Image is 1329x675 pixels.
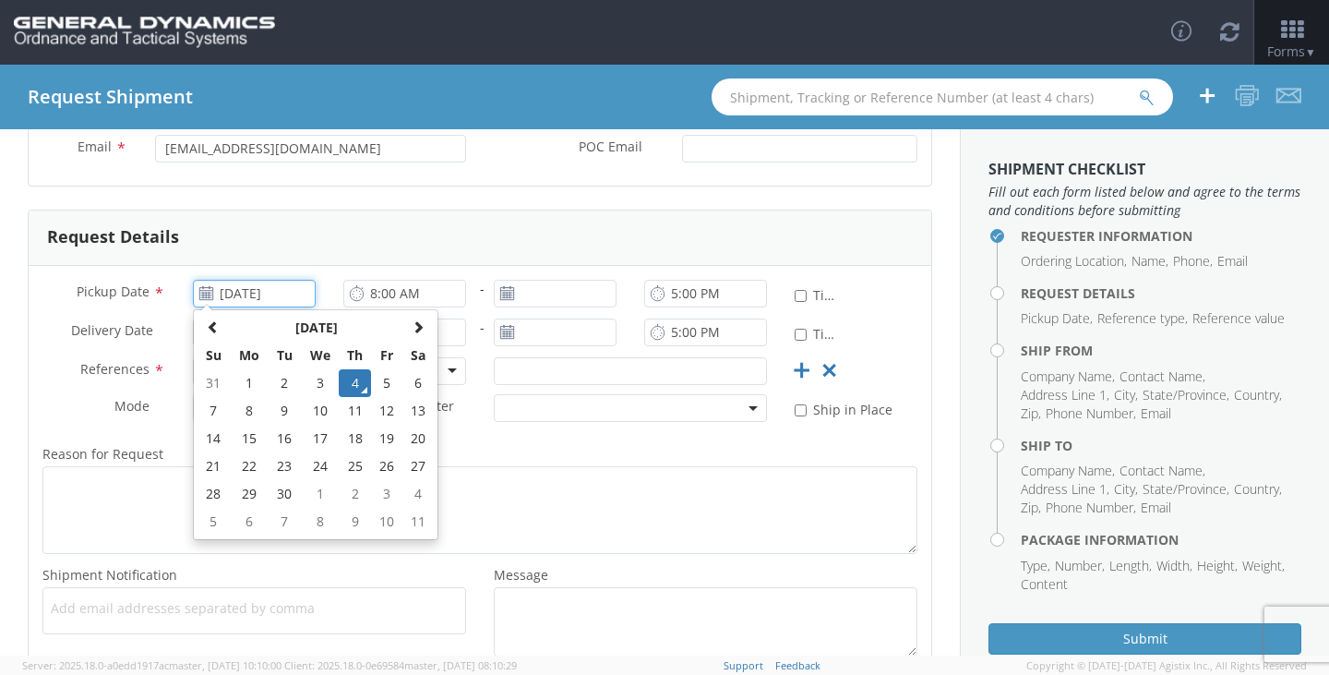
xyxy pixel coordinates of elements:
[1192,309,1285,328] li: Reference value
[1021,368,1115,386] li: Company Name
[1267,42,1316,60] span: Forms
[371,452,402,480] td: 26
[301,508,340,536] td: 8
[71,321,153,343] span: Delivery Date
[1021,309,1093,328] li: Pickup Date
[494,566,548,584] span: Message
[402,397,434,425] td: 13
[198,425,230,452] td: 14
[269,480,301,508] td: 30
[1046,404,1136,423] li: Phone Number
[230,342,269,369] th: Mo
[371,342,402,369] th: Fr
[795,398,896,419] label: Ship in Place
[371,369,402,397] td: 5
[1234,480,1282,499] li: Country
[1021,480,1109,499] li: Address Line 1
[402,369,434,397] td: 6
[1114,386,1138,404] li: City
[1021,575,1068,594] li: Content
[1021,229,1301,243] h4: Requester Information
[269,508,301,536] td: 7
[1305,44,1316,60] span: ▼
[1021,462,1115,480] li: Company Name
[404,658,517,672] span: master, [DATE] 08:10:29
[1141,404,1171,423] li: Email
[230,480,269,508] td: 29
[1021,557,1050,575] li: Type
[80,360,150,378] span: References
[1143,480,1229,499] li: State/Province
[795,322,842,344] label: Time Definite
[1021,252,1127,271] li: Ordering Location
[712,78,1173,115] input: Shipment, Tracking or Reference Number (at least 4 chars)
[1021,533,1301,547] h4: Package Information
[339,480,371,508] td: 2
[198,452,230,480] td: 21
[988,162,1301,178] h3: Shipment Checklist
[1217,252,1248,271] li: Email
[795,283,842,305] label: Time Definite
[1021,344,1301,357] h4: Ship From
[402,508,434,536] td: 11
[402,425,434,452] td: 20
[1131,252,1168,271] li: Name
[339,342,371,369] th: Th
[579,138,642,159] span: POC Email
[402,452,434,480] td: 27
[1021,404,1041,423] li: Zip
[371,425,402,452] td: 19
[78,138,112,155] span: Email
[1021,499,1041,517] li: Zip
[198,480,230,508] td: 28
[42,566,177,584] span: Shipment Notification
[1234,386,1282,404] li: Country
[230,397,269,425] td: 8
[169,658,281,672] span: master, [DATE] 10:10:00
[28,87,193,107] h4: Request Shipment
[339,369,371,397] td: 4
[371,508,402,536] td: 10
[14,17,275,48] img: gd-ots-0c3321f2eb4c994f95cb.png
[284,658,517,672] span: Client: 2025.18.0-0e69584
[795,329,807,341] input: Time Definite
[1114,480,1138,499] li: City
[230,425,269,452] td: 15
[371,397,402,425] td: 12
[301,342,340,369] th: We
[269,452,301,480] td: 23
[269,342,301,369] th: Tu
[1055,557,1105,575] li: Number
[795,404,807,416] input: Ship in Place
[339,452,371,480] td: 25
[988,183,1301,220] span: Fill out each form listed below and agree to the terms and conditions before submitting
[1046,499,1136,517] li: Phone Number
[230,508,269,536] td: 6
[301,369,340,397] td: 3
[1156,557,1192,575] li: Width
[301,452,340,480] td: 24
[1097,309,1188,328] li: Reference type
[371,480,402,508] td: 3
[339,425,371,452] td: 18
[198,369,230,397] td: 31
[795,290,807,302] input: Time Definite
[402,342,434,369] th: Sa
[269,397,301,425] td: 9
[1021,286,1301,300] h4: Request Details
[412,320,425,333] span: Next Month
[1109,557,1152,575] li: Length
[198,508,230,536] td: 5
[1119,368,1205,386] li: Contact Name
[269,369,301,397] td: 2
[301,425,340,452] td: 17
[1026,658,1307,673] span: Copyright © [DATE]-[DATE] Agistix Inc., All Rights Reserved
[402,480,434,508] td: 4
[339,508,371,536] td: 9
[1173,252,1213,271] li: Phone
[301,480,340,508] td: 1
[1119,462,1205,480] li: Contact Name
[339,397,371,425] td: 11
[198,397,230,425] td: 7
[1021,386,1109,404] li: Address Line 1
